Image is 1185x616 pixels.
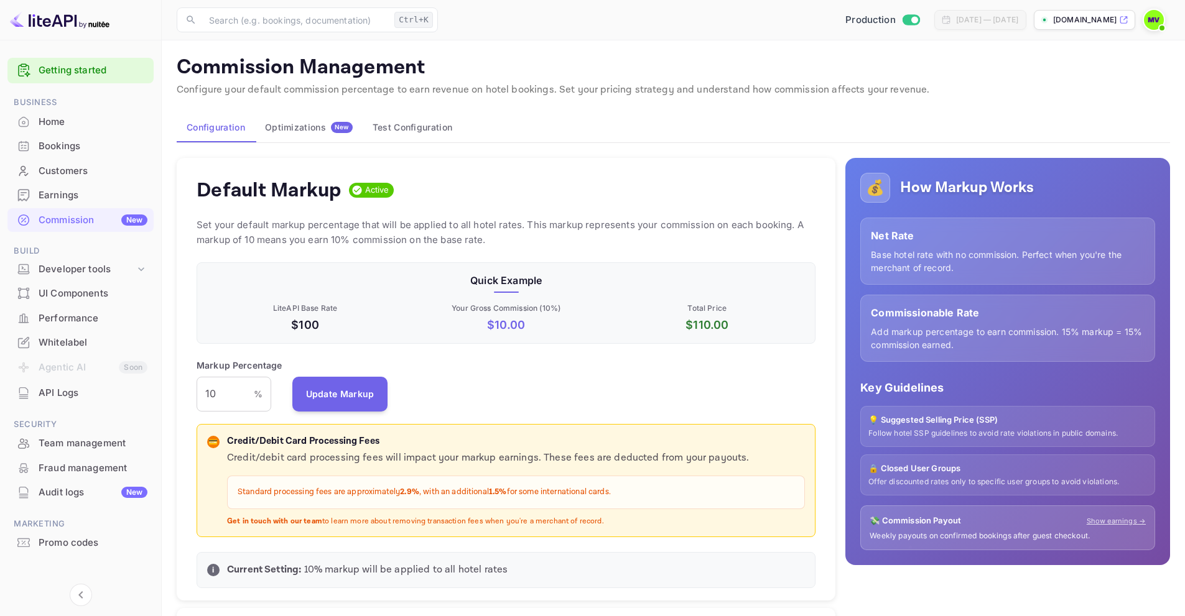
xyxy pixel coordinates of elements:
[7,208,154,232] div: CommissionNew
[7,381,154,405] div: API Logs
[7,531,154,554] a: Promo codes
[609,316,805,333] p: $ 110.00
[871,325,1145,351] p: Add markup percentage to earn commission. 15% markup = 15% commission earned.
[7,183,154,208] div: Earnings
[870,531,1146,541] p: Weekly payouts on confirmed bookings after guest checkout.
[39,311,147,326] div: Performance
[39,436,147,451] div: Team management
[197,377,254,411] input: 0
[227,434,805,449] p: Credit/Debit Card Processing Fees
[39,485,147,500] div: Audit logs
[840,13,924,27] div: Switch to Sandbox mode
[400,487,419,497] strong: 2.9%
[39,461,147,476] div: Fraud management
[360,184,394,196] span: Active
[860,379,1155,396] p: Key Guidelines
[871,248,1145,274] p: Base hotel rate with no commission. Perfect when you're the merchant of record.
[7,456,154,480] div: Fraud management
[7,159,154,182] a: Customers
[489,487,507,497] strong: 1.5%
[227,451,805,466] p: Credit/debit card processing fees will impact your markup earnings. These fees are deducted from ...
[70,584,92,606] button: Collapse navigation
[227,563,301,576] strong: Current Setting:
[7,456,154,479] a: Fraud management
[7,183,154,206] a: Earnings
[7,259,154,280] div: Developer tools
[866,177,885,199] p: 💰
[868,477,1147,487] p: Offer discounted rates only to specific user groups to avoid violations.
[207,273,805,288] p: Quick Example
[39,188,147,203] div: Earnings
[39,63,147,78] a: Getting started
[1053,14,1117,25] p: [DOMAIN_NAME]
[39,164,147,178] div: Customers
[39,213,147,228] div: Commission
[7,431,154,456] div: Team management
[39,139,147,154] div: Bookings
[871,228,1145,243] p: Net Rate
[197,178,342,203] h4: Default Markup
[7,208,154,231] a: CommissionNew
[7,134,154,159] div: Bookings
[1144,10,1164,30] img: Michael Vogt
[292,377,388,411] button: Update Markup
[7,381,154,404] a: API Logs
[39,536,147,550] div: Promo codes
[7,134,154,157] a: Bookings
[121,214,147,226] div: New
[7,96,154,109] span: Business
[7,480,154,505] div: Audit logsNew
[7,244,154,258] span: Build
[7,58,154,83] div: Getting started
[121,487,147,498] div: New
[609,303,805,314] p: Total Price
[1087,516,1146,526] a: Show earnings →
[7,282,154,306] div: UI Components
[177,113,255,142] button: Configuration
[202,7,389,32] input: Search (e.g. bookings, documentation)
[227,517,322,526] strong: Get in touch with our team
[39,287,147,301] div: UI Components
[227,563,805,577] p: 10 % markup will be applied to all hotel rates
[39,336,147,350] div: Whitelabel
[265,122,353,133] div: Optimizations
[10,10,109,30] img: LiteAPI logo
[956,14,1018,25] div: [DATE] — [DATE]
[238,486,794,499] p: Standard processing fees are approximately , with an additional for some international cards.
[39,386,147,400] div: API Logs
[39,262,135,277] div: Developer tools
[7,306,154,329] a: Performance
[7,418,154,431] span: Security
[7,531,154,555] div: Promo codes
[197,359,282,372] p: Markup Percentage
[871,305,1145,320] p: Commissionable Rate
[212,564,214,576] p: i
[7,110,154,134] div: Home
[868,428,1147,439] p: Follow hotel SSP guidelines to avoid rate violations in public domains.
[177,55,1170,80] p: Commission Management
[331,123,353,131] span: New
[208,436,218,448] p: 💳
[7,159,154,183] div: Customers
[254,387,263,400] p: %
[363,113,462,142] button: Test Configuration
[868,414,1147,426] p: 💡 Suggested Selling Price (SSP)
[177,83,1170,98] p: Configure your default commission percentage to earn revenue on hotel bookings. Set your pricing ...
[7,431,154,454] a: Team management
[207,303,403,314] p: LiteAPI Base Rate
[7,282,154,305] a: UI Components
[207,316,403,333] p: $100
[227,517,805,527] p: to learn more about removing transaction fees when you're a merchant of record.
[7,306,154,331] div: Performance
[7,480,154,503] a: Audit logsNew
[39,115,147,129] div: Home
[408,303,604,314] p: Your Gross Commission ( 10 %)
[870,515,961,527] p: 💸 Commission Payout
[845,13,896,27] span: Production
[7,331,154,354] a: Whitelabel
[408,316,604,333] p: $ 10.00
[7,517,154,531] span: Marketing
[7,331,154,355] div: Whitelabel
[868,462,1147,475] p: 🔒 Closed User Groups
[900,178,1034,198] h5: How Markup Works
